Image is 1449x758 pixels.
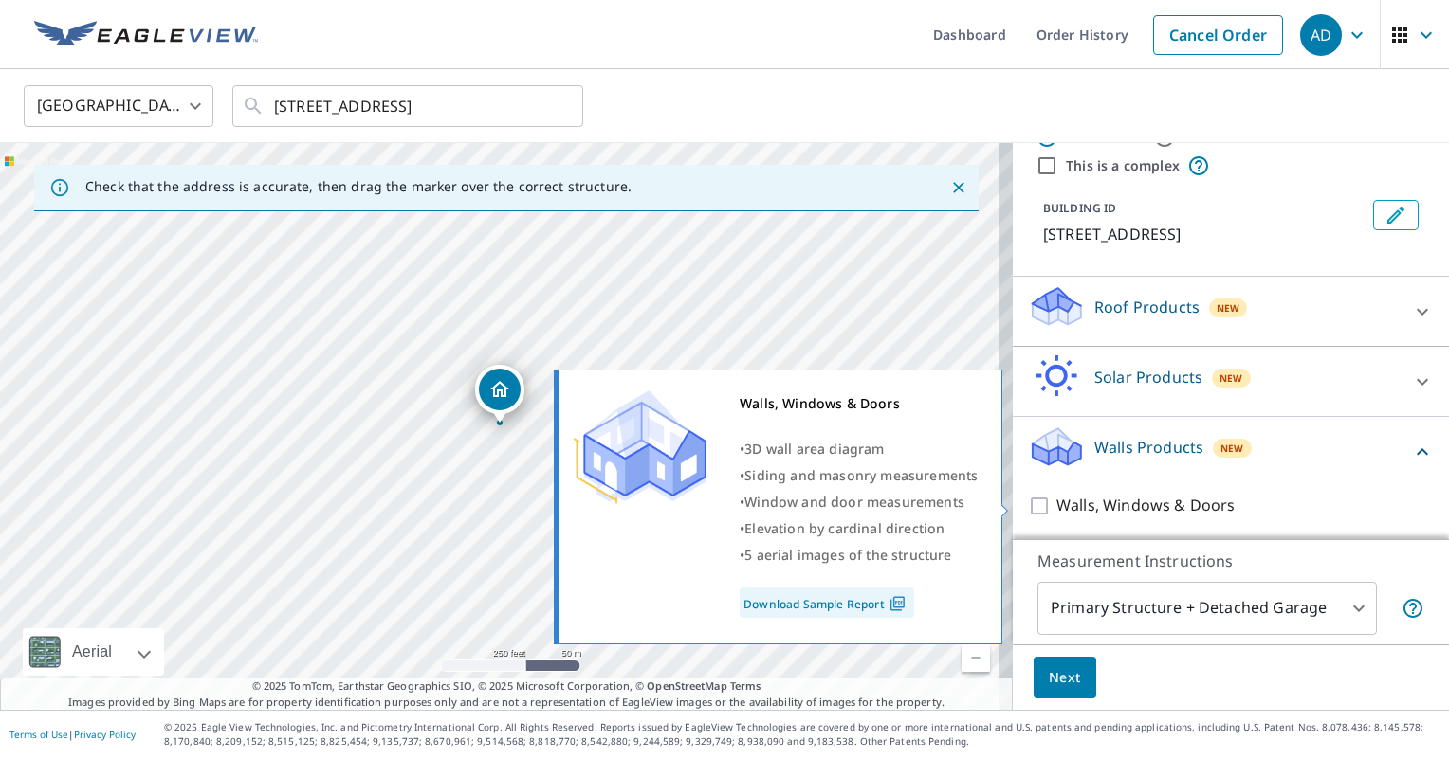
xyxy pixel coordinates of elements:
[885,595,910,612] img: Pdf Icon
[730,678,761,693] a: Terms
[1373,200,1419,230] button: Edit building 1
[66,628,118,676] div: Aerial
[9,728,68,741] a: Terms of Use
[962,643,990,672] a: Current Level 17, Zoom Out
[1028,284,1434,338] div: Roof ProductsNew
[740,515,978,542] div: •
[1402,597,1424,620] span: Your report will include the primary structure and a detached garage if one exists.
[1217,300,1240,316] span: New
[85,178,632,195] p: Check that the address is accurate, then drag the marker over the correct structure.
[24,80,213,133] div: [GEOGRAPHIC_DATA]
[1028,354,1434,408] div: Solar ProductsNew
[740,436,978,462] div: •
[744,440,884,458] span: 3D wall area diagram
[1037,550,1424,572] p: Measurement Instructions
[1220,370,1243,386] span: New
[744,493,964,511] span: Window and door measurements
[744,546,951,564] span: 5 aerial images of the structure
[740,542,978,568] div: •
[1066,156,1180,175] label: This is a complex
[74,728,136,741] a: Privacy Policy
[252,678,761,695] span: © 2025 TomTom, Earthstar Geographics SIO, © 2025 Microsoft Corporation, ©
[475,365,524,424] div: Dropped pin, building 1, Residential property, 4331 N 67th St Milwaukee, WI 53216
[1300,14,1342,56] div: AD
[274,80,544,133] input: Search by address or latitude-longitude
[740,390,978,417] div: Walls, Windows & Doors
[574,390,706,504] img: Premium
[946,175,971,200] button: Close
[1220,441,1244,456] span: New
[1056,494,1235,517] p: Walls, Windows & Doors
[164,720,1440,749] p: © 2025 Eagle View Technologies, Inc. and Pictometry International Corp. All Rights Reserved. Repo...
[1094,366,1202,388] p: Solar Products
[23,628,164,676] div: Aerial
[1034,657,1096,699] button: Next
[1043,223,1366,245] p: [STREET_ADDRESS]
[1094,296,1200,318] p: Roof Products
[9,729,136,740] p: |
[740,462,978,489] div: •
[740,489,978,515] div: •
[1153,15,1283,55] a: Cancel Order
[1094,436,1203,459] p: Walls Products
[647,678,726,693] a: OpenStreetMap
[1037,582,1377,635] div: Primary Structure + Detached Garage
[1043,200,1116,216] p: BUILDING ID
[1028,424,1434,478] div: Walls ProductsNew
[740,587,914,618] a: Download Sample Report
[34,21,258,49] img: EV Logo
[744,519,945,537] span: Elevation by cardinal direction
[744,466,978,484] span: Siding and masonry measurements
[1049,666,1081,690] span: Next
